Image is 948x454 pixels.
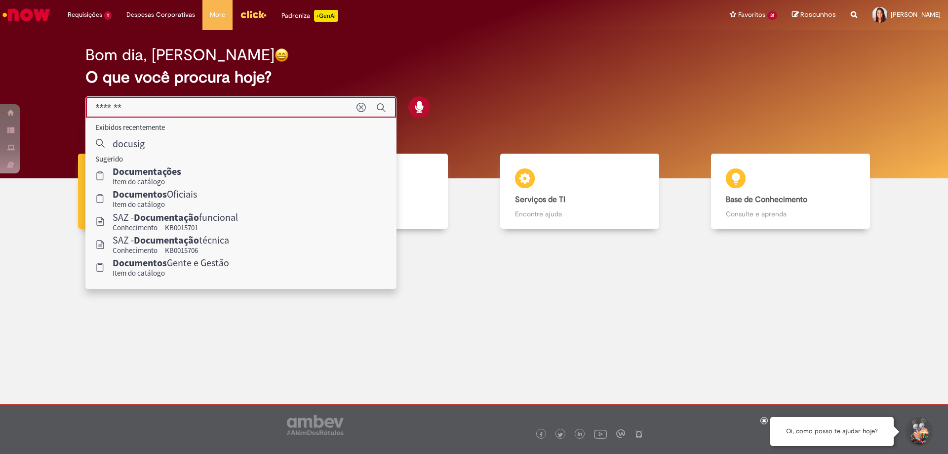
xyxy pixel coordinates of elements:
span: [PERSON_NAME] [891,10,941,19]
img: click_logo_yellow_360x200.png [240,7,267,22]
img: logo_footer_linkedin.png [578,432,583,438]
div: Oi, como posso te ajudar hoje? [770,417,894,446]
img: logo_footer_twitter.png [558,432,563,437]
img: ServiceNow [1,5,52,25]
img: logo_footer_facebook.png [539,432,544,437]
h2: Bom dia, [PERSON_NAME] [85,46,275,64]
span: Rascunhos [800,10,836,19]
a: Rascunhos [792,10,836,20]
a: Serviços de TI Encontre ajuda [474,154,685,229]
img: happy-face.png [275,48,289,62]
img: logo_footer_naosei.png [634,429,643,438]
b: Serviços de TI [515,195,565,205]
span: More [210,10,225,20]
p: Encontre ajuda [515,209,644,219]
p: +GenAi [314,10,338,22]
span: 31 [767,11,777,20]
a: Base de Conhecimento Consulte e aprenda [685,154,897,229]
h2: O que você procura hoje? [85,69,863,86]
b: Base de Conhecimento [726,195,807,205]
span: Requisições [68,10,102,20]
div: Padroniza [281,10,338,22]
img: logo_footer_youtube.png [594,427,607,440]
span: 1 [104,11,112,20]
button: Iniciar Conversa de Suporte [904,417,933,447]
img: logo_footer_ambev_rotulo_gray.png [287,415,344,435]
p: Consulte e aprenda [726,209,855,219]
img: logo_footer_workplace.png [616,429,625,438]
span: Despesas Corporativas [126,10,195,20]
span: Favoritos [738,10,765,20]
a: Tirar dúvidas Tirar dúvidas com Lupi Assist e Gen Ai [52,154,263,229]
